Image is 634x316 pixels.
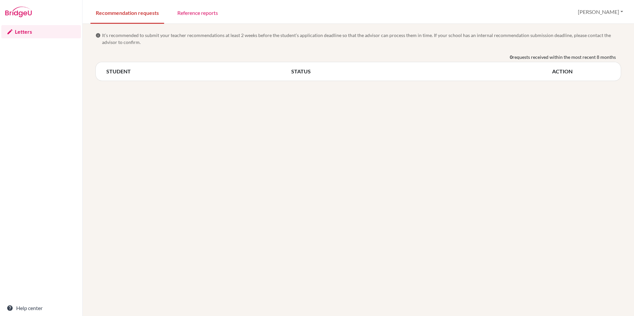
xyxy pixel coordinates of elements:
th: STATUS [291,67,552,75]
span: requests received within the most recent 8 months [512,54,616,60]
button: [PERSON_NAME] [575,6,626,18]
span: It’s recommended to submit your teacher recommendations at least 2 weeks before the student’s app... [102,32,621,46]
a: Recommendation requests [90,1,164,24]
img: Bridge-U [5,7,32,17]
b: 0 [510,54,512,60]
a: Reference reports [172,1,223,24]
th: STUDENT [106,67,291,75]
th: ACTION [552,67,610,75]
a: Letters [1,25,81,38]
span: info [95,33,101,38]
a: Help center [1,301,81,315]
